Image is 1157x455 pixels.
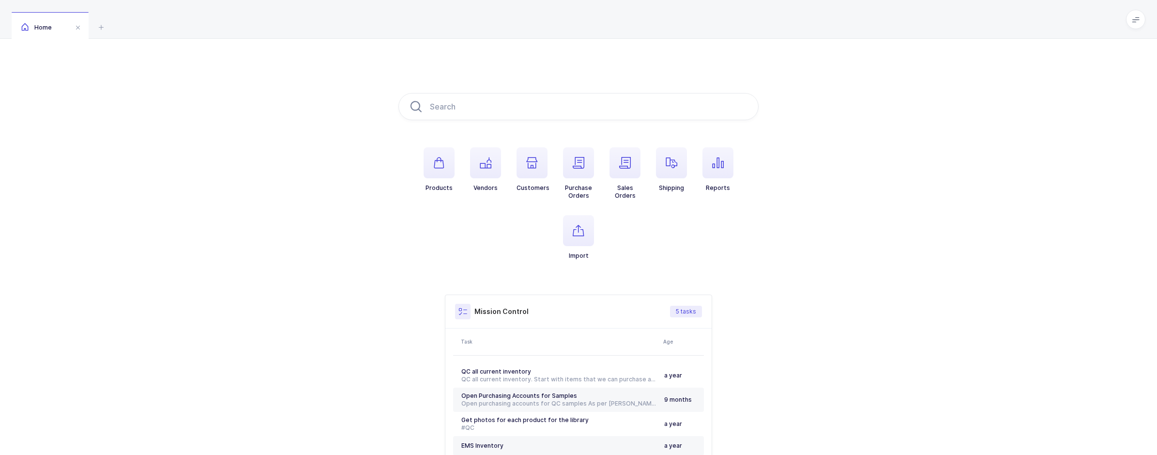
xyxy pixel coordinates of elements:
[676,308,696,315] span: 5 tasks
[563,147,594,200] button: PurchaseOrders
[656,147,687,192] button: Shipping
[474,307,529,316] h3: Mission Control
[424,147,455,192] button: Products
[609,147,640,200] button: SalesOrders
[398,93,759,120] input: Search
[517,147,549,192] button: Customers
[470,147,501,192] button: Vendors
[702,147,733,192] button: Reports
[21,24,52,31] span: Home
[563,215,594,260] button: Import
